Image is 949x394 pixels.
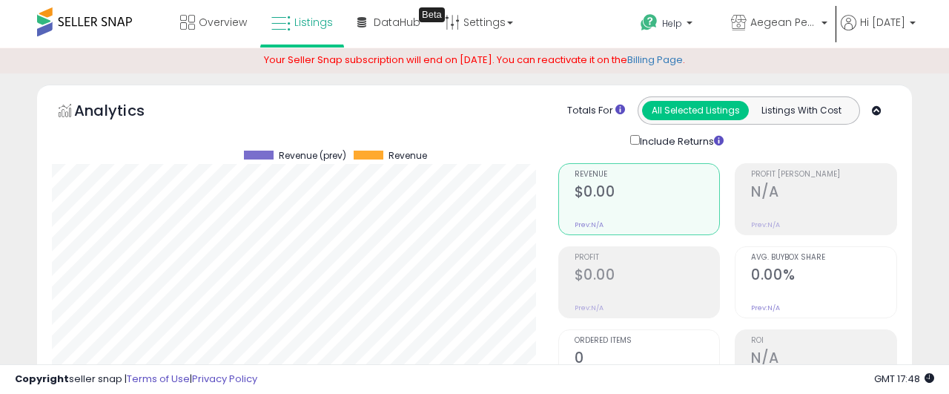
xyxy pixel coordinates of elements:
[575,337,720,345] span: Ordered Items
[751,303,780,312] small: Prev: N/A
[629,2,718,48] a: Help
[751,349,896,370] h2: N/A
[575,171,720,179] span: Revenue
[751,171,896,179] span: Profit [PERSON_NAME]
[374,15,420,30] span: DataHub
[662,17,682,30] span: Help
[619,132,741,149] div: Include Returns
[192,372,257,386] a: Privacy Policy
[15,372,257,387] div: seller snap | |
[575,254,720,262] span: Profit
[575,266,720,286] h2: $0.00
[750,15,817,30] span: Aegean Pearl
[860,15,905,30] span: Hi [DATE]
[264,53,685,67] span: Your Seller Snap subscription will end on [DATE]. You can reactivate it on the .
[567,104,625,118] div: Totals For
[874,372,934,386] span: 2025-09-7 17:48 GMT
[575,303,604,312] small: Prev: N/A
[575,349,720,370] h2: 0
[74,100,173,125] h5: Analytics
[642,101,749,120] button: All Selected Listings
[575,183,720,203] h2: $0.00
[751,254,896,262] span: Avg. Buybox Share
[751,183,896,203] h2: N/A
[294,15,333,30] span: Listings
[15,372,69,386] strong: Copyright
[751,337,896,345] span: ROI
[199,15,247,30] span: Overview
[748,101,855,120] button: Listings With Cost
[751,266,896,286] h2: 0.00%
[841,15,916,48] a: Hi [DATE]
[640,13,658,32] i: Get Help
[419,7,445,22] div: Tooltip anchor
[627,53,683,67] a: Billing Page
[575,220,604,229] small: Prev: N/A
[127,372,190,386] a: Terms of Use
[751,220,780,229] small: Prev: N/A
[388,151,427,161] span: Revenue
[279,151,346,161] span: Revenue (prev)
